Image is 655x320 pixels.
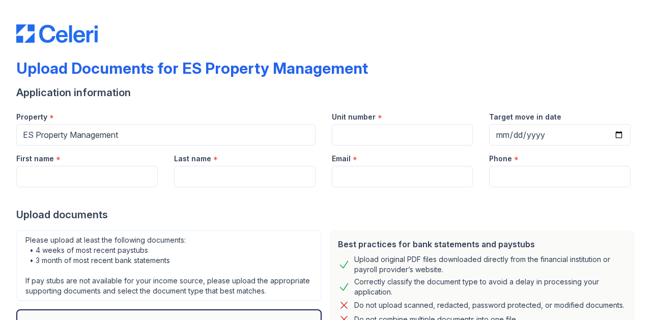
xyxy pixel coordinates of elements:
label: Target move in date [489,112,561,122]
img: CE_Logo_Blue-a8612792a0a2168367f1c8372b55b34899dd931a85d93a1a3d3e32e68fde9ad4.png [16,24,98,43]
div: Correctly classify the document type to avoid a delay in processing your application. [354,277,627,297]
div: Upload Documents for ES Property Management [16,59,368,77]
div: Best practices for bank statements and paystubs [338,238,627,250]
label: First name [16,154,54,164]
div: Do not upload scanned, redacted, password protected, or modified documents. [354,299,624,311]
label: Last name [174,154,211,164]
label: Phone [489,154,512,164]
label: Property [16,112,47,122]
label: Unit number [332,112,376,122]
div: Application information [16,85,639,100]
div: Upload documents [16,208,639,222]
label: Email [332,154,351,164]
div: Please upload at least the following documents: • 4 weeks of most recent paystubs • 3 month of mo... [16,230,322,301]
div: Upload original PDF files downloaded directly from the financial institution or payroll provider’... [354,254,627,275]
